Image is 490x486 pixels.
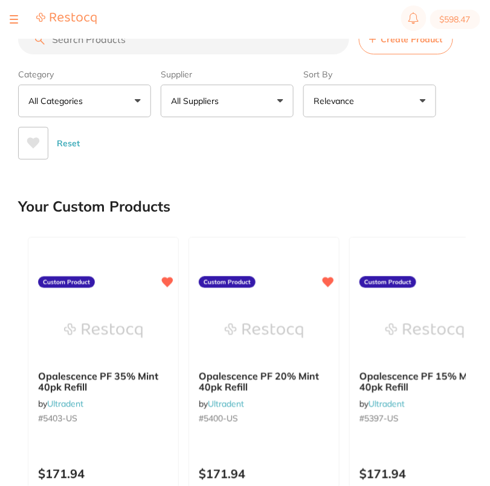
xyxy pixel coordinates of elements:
[28,95,88,107] p: All Categories
[171,95,224,107] p: All Suppliers
[38,467,169,481] p: $171.94
[38,371,169,393] b: Opalescence PF 35% Mint 40pk Refill
[38,413,169,423] small: #5403-US
[36,12,97,27] a: Restocq Logo
[225,300,303,361] img: Opalescence PF 20% Mint 40pk Refill
[64,300,143,361] img: Opalescence PF 35% Mint 40pk Refill
[359,398,405,409] span: by
[385,300,464,361] img: Opalescence PF 15% Mint 40pk Refill
[208,398,244,409] a: Ultradent
[47,398,83,409] a: Ultradent
[38,276,95,288] label: Custom Product
[199,398,244,409] span: by
[18,24,349,54] input: Search Products
[381,34,443,44] span: Create Product
[430,10,480,29] button: $598.47
[53,127,83,160] button: Reset
[199,371,329,393] b: Opalescence PF 20% Mint 40pk Refill
[161,85,294,117] button: All Suppliers
[359,371,490,393] b: Opalescence PF 15% Mint 40pk Refill
[314,95,359,107] p: Relevance
[199,413,329,423] small: #5400-US
[18,69,151,80] label: Category
[369,398,405,409] a: Ultradent
[18,85,151,117] button: All Categories
[199,276,256,288] label: Custom Product
[359,24,453,54] button: Create Product
[359,467,490,481] p: $171.94
[199,467,329,481] p: $171.94
[359,276,416,288] label: Custom Product
[303,85,436,117] button: Relevance
[36,12,97,25] img: Restocq Logo
[38,398,83,409] span: by
[303,69,436,80] label: Sort By
[18,198,170,215] h2: Your Custom Products
[161,69,294,80] label: Supplier
[359,413,490,423] small: #5397-US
